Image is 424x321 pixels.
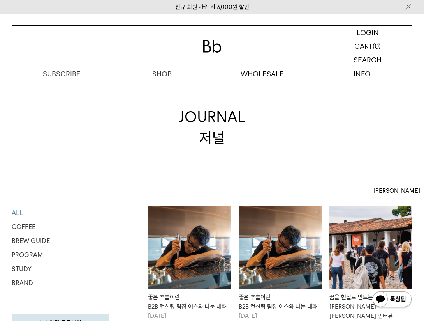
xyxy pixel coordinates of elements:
[239,206,322,289] img: 좋은 추출이란B2B 컨설팅 팀장 어스와 나눈 대화
[148,293,231,311] div: 좋은 추출이란 B2B 컨설팅 팀장 어스와 나눈 대화
[12,276,109,290] a: BRAND
[357,26,379,39] p: LOGIN
[372,291,412,309] img: 카카오톡 채널 1:1 채팅 버튼
[112,67,212,81] a: SHOP
[312,67,412,81] p: INFO
[12,67,112,81] a: SUBSCRIBE
[203,40,222,53] img: 로고
[12,220,109,234] a: COFFEE
[373,39,381,53] p: (0)
[175,4,249,11] a: 신규 회원 가입 시 3,000원 할인
[12,248,109,262] a: PROGRAM
[329,206,412,289] img: 꿈을 현실로 만드는 일빈보야지 탁승희 대표 인터뷰
[12,206,109,220] a: ALL
[323,26,412,39] a: LOGIN
[354,53,382,67] p: SEARCH
[239,293,322,311] div: 좋은 추출이란 B2B 컨설팅 팀장 어스와 나눈 대화
[179,106,246,148] div: JOURNAL 저널
[323,39,412,53] a: CART (0)
[212,67,312,81] p: WHOLESALE
[148,206,231,289] img: 좋은 추출이란B2B 컨설팅 팀장 어스와 나눈 대화
[354,39,373,53] p: CART
[329,293,412,321] div: 꿈을 현실로 만드는 일 [PERSON_NAME] [PERSON_NAME] 인터뷰
[12,234,109,248] a: BREW GUIDE
[373,186,420,195] span: [PERSON_NAME]
[12,262,109,276] a: STUDY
